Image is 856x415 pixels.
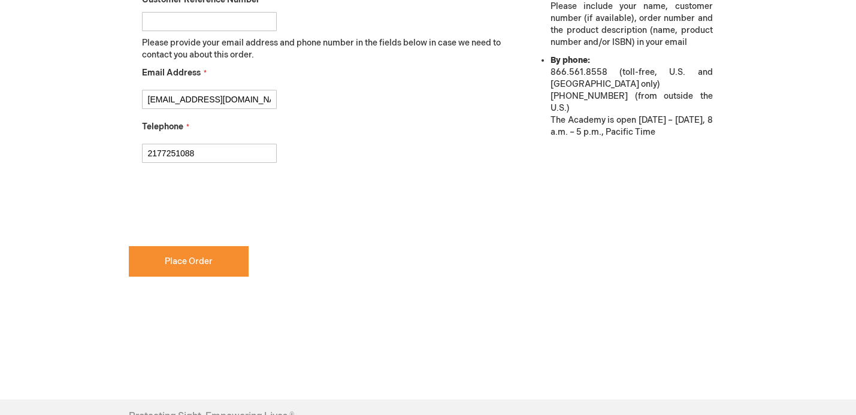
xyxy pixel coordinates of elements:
iframe: reCAPTCHA [129,182,311,229]
li: 866.561.8558 (toll-free, U.S. and [GEOGRAPHIC_DATA] only) [PHONE_NUMBER] (from outside the U.S.) ... [550,54,712,138]
button: Place Order [129,246,249,277]
strong: By phone: [550,55,590,65]
span: Email Address [142,68,201,78]
span: Place Order [165,256,213,266]
p: Please provide your email address and phone number in the fields below in case we need to contact... [142,37,510,61]
span: Telephone [142,122,183,132]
